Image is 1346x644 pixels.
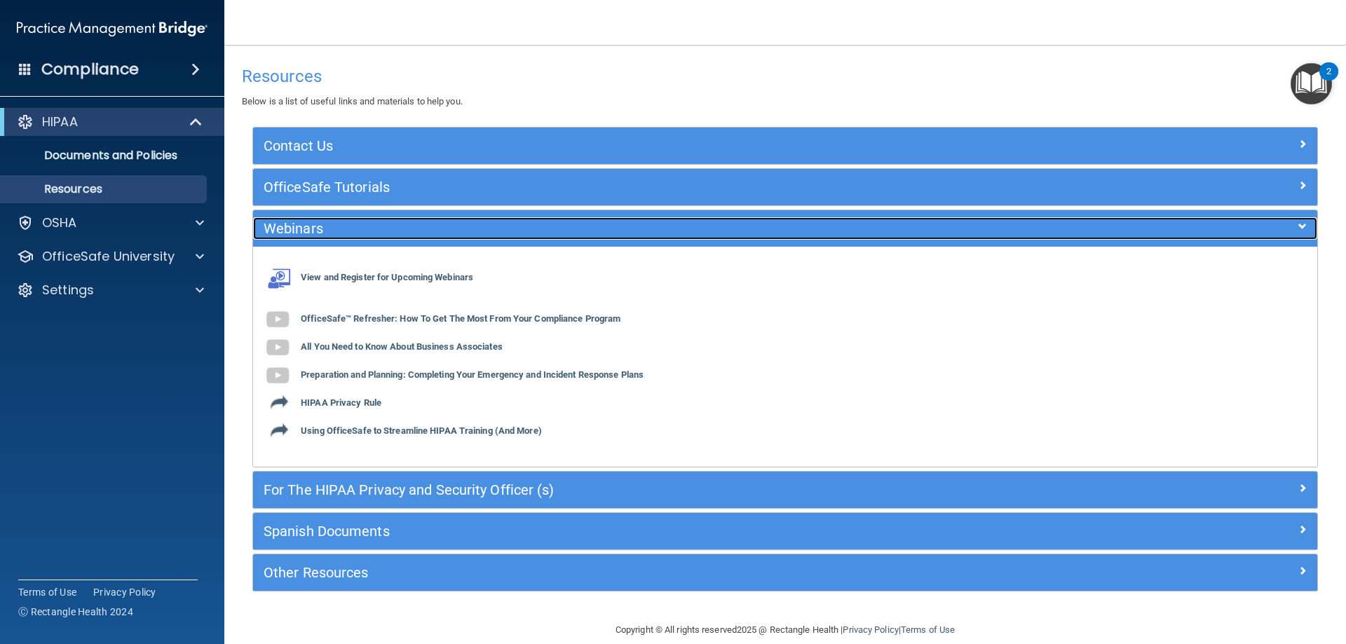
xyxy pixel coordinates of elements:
span: Ⓒ Rectangle Health 2024 [18,605,133,619]
b: All You Need to Know About Business Associates [301,342,503,352]
p: HIPAA [42,114,78,130]
b: View and Register for Upcoming Webinars [301,273,473,283]
a: HIPAA Privacy Rule [264,398,381,409]
a: Other Resources [264,561,1307,584]
b: OfficeSafe™ Refresher: How To Get The Most From Your Compliance Program [301,314,620,324]
h5: Spanish Documents [264,523,1041,539]
img: icon-export.b9366987.png [271,393,288,411]
b: Using OfficeSafe to Streamline HIPAA Training (And More) [301,426,542,437]
a: Spanish Documents [264,520,1307,542]
a: HIPAA [17,114,203,130]
img: webinarIcon.c7ebbf15.png [264,268,292,289]
h5: Webinars [264,221,1041,236]
a: Terms of Use [901,624,955,635]
p: OSHA [42,214,77,231]
b: Preparation and Planning: Completing Your Emergency and Incident Response Plans [301,370,644,381]
p: OfficeSafe University [42,248,175,265]
img: gray_youtube_icon.38fcd6cc.png [264,362,292,390]
a: Privacy Policy [843,624,898,635]
a: OSHA [17,214,204,231]
h5: Contact Us [264,138,1041,153]
a: OfficeSafe Tutorials [264,176,1307,198]
b: HIPAA Privacy Rule [301,398,381,409]
h5: OfficeSafe Tutorials [264,179,1041,195]
span: Below is a list of useful links and materials to help you. [242,96,463,107]
img: gray_youtube_icon.38fcd6cc.png [264,306,292,334]
h4: Resources [242,67,1328,85]
a: For The HIPAA Privacy and Security Officer (s) [264,479,1307,501]
a: Terms of Use [18,585,76,599]
img: gray_youtube_icon.38fcd6cc.png [264,334,292,362]
a: Settings [17,282,204,299]
p: Resources [9,182,200,196]
img: icon-export.b9366987.png [271,421,288,439]
a: Webinars [264,217,1307,240]
button: Open Resource Center, 2 new notifications [1291,63,1332,104]
p: Documents and Policies [9,149,200,163]
a: Using OfficeSafe to Streamline HIPAA Training (And More) [264,426,542,437]
h5: Other Resources [264,565,1041,580]
h4: Compliance [41,60,139,79]
h5: For The HIPAA Privacy and Security Officer (s) [264,482,1041,498]
p: Settings [42,282,94,299]
a: OfficeSafe University [17,248,204,265]
a: Privacy Policy [93,585,156,599]
a: Contact Us [264,135,1307,157]
iframe: Drift Widget Chat Controller [1276,547,1329,601]
div: 2 [1326,71,1331,90]
img: PMB logo [17,15,208,43]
